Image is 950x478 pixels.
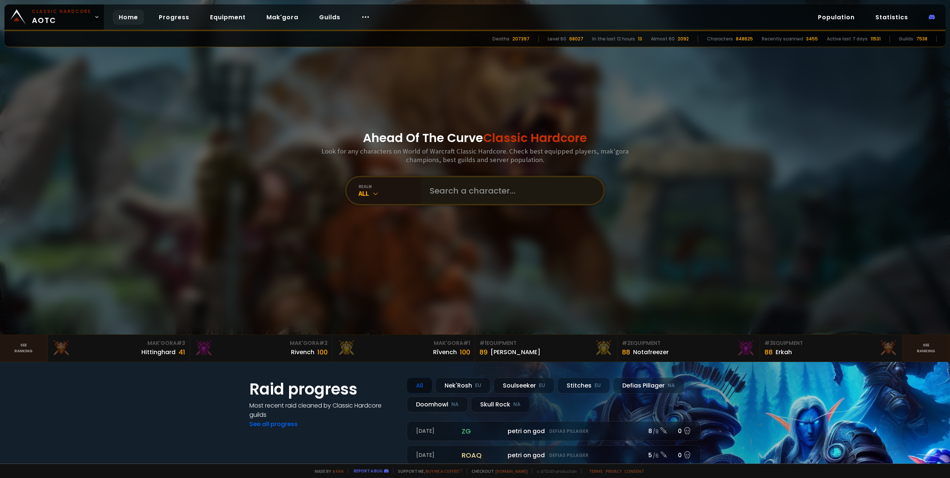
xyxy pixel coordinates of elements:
div: [PERSON_NAME] [491,347,540,357]
div: Equipment [479,339,613,347]
a: [DOMAIN_NAME] [495,468,528,474]
div: 207397 [512,36,530,42]
a: Population [812,10,861,25]
div: Equipment [764,339,898,347]
input: Search a character... [425,177,594,204]
a: Buy me a coffee [426,468,462,474]
div: Guilds [899,36,913,42]
div: Nek'Rosh [435,378,491,393]
small: Classic Hardcore [32,8,91,15]
a: Terms [589,468,603,474]
div: Active last 7 days [827,36,868,42]
span: Classic Hardcore [483,129,587,146]
div: Equipment [622,339,755,347]
h3: Look for any characters on World of Warcraft Classic Hardcore. Check best equipped players, mak'g... [318,147,632,164]
div: 3455 [806,36,818,42]
a: Classic HardcoreAOTC [4,4,104,30]
div: Mak'Gora [337,339,470,347]
small: EU [539,382,545,389]
small: EU [594,382,601,389]
div: 88 [622,347,630,357]
a: Statistics [869,10,914,25]
span: # 3 [177,339,185,347]
a: #2Equipment88Notafreezer [617,335,760,362]
a: a fan [332,468,344,474]
div: Defias Pillager [613,378,684,393]
small: NA [668,382,675,389]
small: NA [513,401,521,408]
div: Characters [707,36,733,42]
span: # 2 [319,339,328,347]
div: 100 [460,347,470,357]
a: Mak'Gora#1Rîvench100 [332,335,475,362]
div: realm [358,184,421,189]
div: 2092 [678,36,689,42]
span: v. d752d5 - production [532,468,577,474]
a: Home [113,10,144,25]
a: [DATE]roaqpetri on godDefias Pillager5 /60 [407,445,701,465]
div: Hittinghard [141,347,176,357]
div: 88 [764,347,773,357]
a: Mak'Gora#3Hittinghard41 [47,335,190,362]
div: Doomhowl [407,396,468,412]
span: Made by [310,468,344,474]
a: Privacy [606,468,622,474]
div: Notafreezer [633,347,669,357]
span: # 1 [463,339,470,347]
div: Rivench [291,347,314,357]
a: Seeranking [902,335,950,362]
a: See all progress [249,420,298,428]
div: Mak'Gora [52,339,185,347]
a: Equipment [204,10,252,25]
span: # 3 [764,339,773,347]
div: All [358,189,421,198]
span: Support me, [393,468,462,474]
h1: Ahead Of The Curve [363,129,587,147]
span: AOTC [32,8,91,26]
a: Mak'gora [261,10,304,25]
a: Consent [625,468,644,474]
div: Mak'Gora [194,339,328,347]
a: Guilds [313,10,346,25]
div: 13 [638,36,642,42]
span: # 1 [479,339,487,347]
div: Erkah [776,347,792,357]
div: 68027 [569,36,583,42]
div: 41 [178,347,185,357]
a: Mak'Gora#2Rivench100 [190,335,332,362]
div: Deaths [492,36,510,42]
div: 848625 [736,36,753,42]
a: [DATE]zgpetri on godDefias Pillager8 /90 [407,421,701,441]
div: 11531 [871,36,881,42]
div: All [407,378,432,393]
div: In the last 12 hours [592,36,635,42]
small: EU [475,382,481,389]
small: NA [451,401,459,408]
a: Progress [153,10,195,25]
span: Checkout [467,468,528,474]
a: #3Equipment88Erkah [760,335,902,362]
h1: Raid progress [249,378,398,401]
div: Stitches [557,378,610,393]
h4: Most recent raid cleaned by Classic Hardcore guilds [249,401,398,419]
div: Rîvench [433,347,457,357]
div: Almost 60 [651,36,675,42]
div: Skull Rock [471,396,530,412]
a: #1Equipment89[PERSON_NAME] [475,335,617,362]
div: Recently scanned [762,36,803,42]
a: Report a bug [354,468,383,474]
div: 7538 [916,36,927,42]
div: Soulseeker [494,378,554,393]
div: 89 [479,347,488,357]
span: # 2 [622,339,630,347]
div: Level 60 [548,36,566,42]
div: 100 [317,347,328,357]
